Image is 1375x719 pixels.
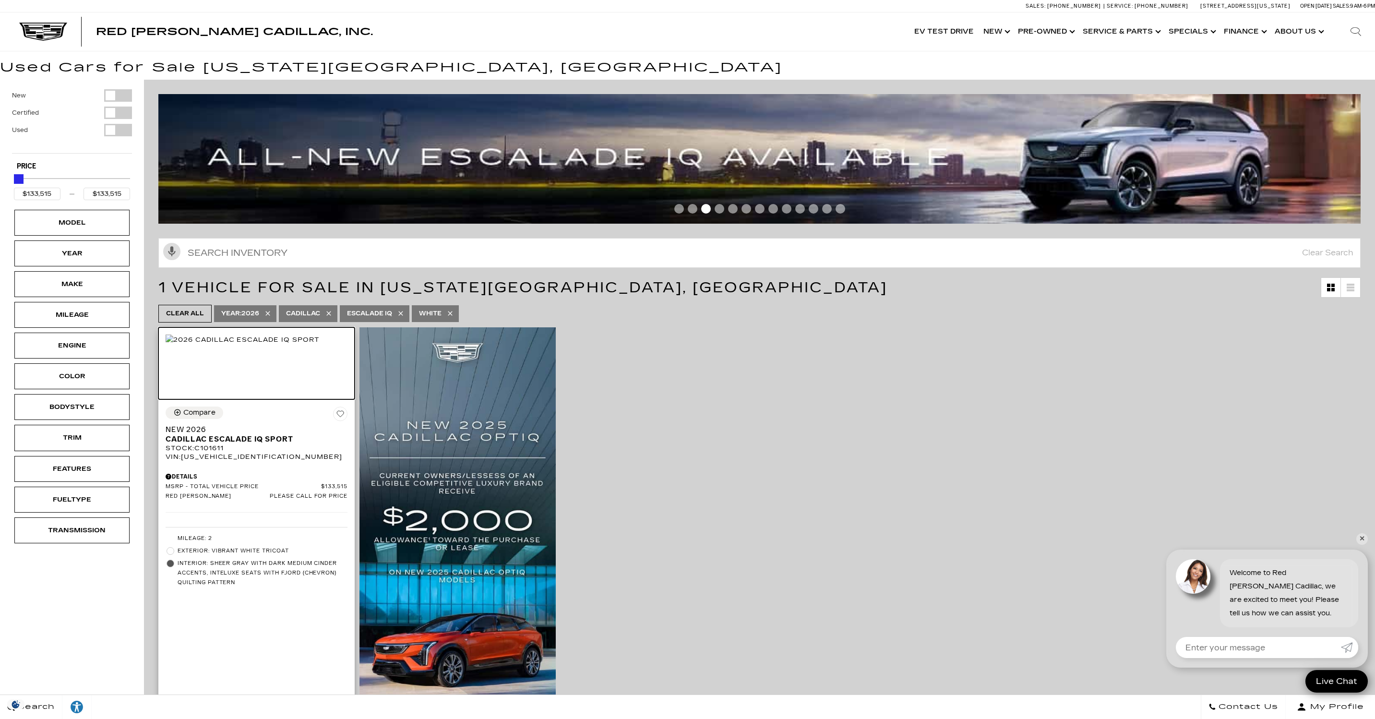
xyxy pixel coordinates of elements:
[14,210,130,236] div: ModelModel
[14,171,130,200] div: Price
[1286,695,1375,719] button: Open user profile menu
[1107,3,1133,9] span: Service:
[166,444,347,453] div: Stock : C101611
[166,532,347,545] li: Mileage: 2
[782,204,791,214] span: Go to slide 9
[1013,12,1078,51] a: Pre-Owned
[48,217,96,228] div: Model
[1220,559,1358,627] div: Welcome to Red [PERSON_NAME] Cadillac, we are excited to meet you! Please tell us how we can assi...
[166,453,347,461] div: VIN: [US_VEHICLE_IDENTIFICATION_NUMBER]
[1103,3,1191,9] a: Service: [PHONE_NUMBER]
[979,12,1013,51] a: New
[12,108,39,118] label: Certified
[701,204,711,214] span: Go to slide 3
[1135,3,1188,9] span: [PHONE_NUMBER]
[166,335,320,345] img: 2026 Cadillac ESCALADE IQ Sport
[688,204,697,214] span: Go to slide 2
[12,89,132,153] div: Filter by Vehicle Type
[347,308,392,320] span: ESCALADE IQ
[158,94,1368,224] img: 2502-February-vrp-escalade-iq-2
[1216,700,1278,714] span: Contact Us
[48,432,96,443] div: Trim
[14,271,130,297] div: MakeMake
[221,308,259,320] span: 2026
[1350,3,1375,9] span: 9 AM-6 PM
[1300,3,1332,9] span: Open [DATE]
[14,174,24,184] div: Maximum Price
[48,371,96,382] div: Color
[1026,3,1103,9] a: Sales: [PHONE_NUMBER]
[14,302,130,328] div: MileageMileage
[48,310,96,320] div: Mileage
[166,483,347,491] a: MSRP - Total Vehicle Price $133,515
[1306,700,1364,714] span: My Profile
[166,493,347,500] a: Red [PERSON_NAME] Please call for price
[166,493,270,500] span: Red [PERSON_NAME]
[909,12,979,51] a: EV Test Drive
[14,487,130,513] div: FueltypeFueltype
[270,493,347,500] span: Please call for price
[728,204,738,214] span: Go to slide 5
[795,204,805,214] span: Go to slide 10
[333,407,347,425] button: Save Vehicle
[48,525,96,536] div: Transmission
[14,425,130,451] div: TrimTrim
[286,308,320,320] span: Cadillac
[48,279,96,289] div: Make
[14,394,130,420] div: BodystyleBodystyle
[15,700,55,714] span: Search
[5,699,27,709] section: Click to Open Cookie Consent Modal
[158,238,1361,268] input: Search Inventory
[674,204,684,214] span: Go to slide 1
[1321,278,1340,297] a: Grid View
[84,188,130,200] input: Maximum
[17,162,127,171] h5: Price
[178,546,347,556] span: Exterior: Vibrant White Tricoat
[14,333,130,359] div: EngineEngine
[14,240,130,266] div: YearYear
[96,27,373,36] a: Red [PERSON_NAME] Cadillac, Inc.
[48,464,96,474] div: Features
[14,517,130,543] div: TransmissionTransmission
[14,188,60,200] input: Minimum
[1176,559,1210,594] img: Agent profile photo
[19,23,67,41] img: Cadillac Dark Logo with Cadillac White Text
[419,308,442,320] span: White
[809,204,818,214] span: Go to slide 11
[183,408,215,417] div: Compare
[1164,12,1219,51] a: Specials
[1333,3,1350,9] span: Sales:
[166,425,340,434] span: New 2026
[741,204,751,214] span: Go to slide 6
[715,204,724,214] span: Go to slide 4
[48,402,96,412] div: Bodystyle
[1311,676,1362,687] span: Live Chat
[1337,12,1375,51] div: Search
[1270,12,1327,51] a: About Us
[321,483,347,491] span: $133,515
[1219,12,1270,51] a: Finance
[221,310,241,317] span: Year :
[48,494,96,505] div: Fueltype
[836,204,845,214] span: Go to slide 13
[1341,637,1358,658] a: Submit
[48,248,96,259] div: Year
[768,204,778,214] span: Go to slide 8
[178,559,347,587] span: Interior: Sheer Gray with Dark Medium Cinder accents, Inteluxe seats with Fjord (chevron) quiltin...
[48,340,96,351] div: Engine
[1200,3,1291,9] a: [STREET_ADDRESS][US_STATE]
[158,279,887,296] span: 1 Vehicle for Sale in [US_STATE][GEOGRAPHIC_DATA], [GEOGRAPHIC_DATA]
[62,700,91,714] div: Explore your accessibility options
[166,434,340,444] span: Cadillac ESCALADE IQ Sport
[822,204,832,214] span: Go to slide 12
[5,699,27,709] img: Opt-Out Icon
[166,407,223,419] button: Compare Vehicle
[14,363,130,389] div: ColorColor
[166,472,347,481] div: Pricing Details - New 2026 Cadillac ESCALADE IQ Sport
[1047,3,1101,9] span: [PHONE_NUMBER]
[166,483,321,491] span: MSRP - Total Vehicle Price
[755,204,765,214] span: Go to slide 7
[166,425,347,444] a: New 2026Cadillac ESCALADE IQ Sport
[12,91,26,100] label: New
